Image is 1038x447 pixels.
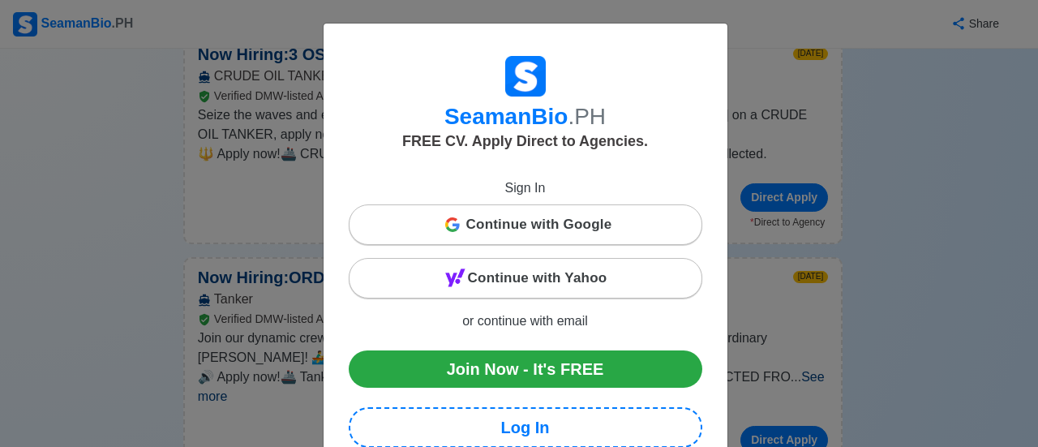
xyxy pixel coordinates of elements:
span: .PH [568,104,606,129]
button: Continue with Google [349,204,702,245]
img: Logo [505,56,546,97]
button: Continue with Yahoo [349,258,702,299]
p: Sign In [349,178,702,198]
span: Continue with Google [466,208,612,241]
h3: SeamanBio [349,103,702,131]
span: FREE CV. Apply Direct to Agencies. [402,133,648,149]
p: or continue with email [349,312,702,331]
a: Join Now - It's FREE [349,350,702,388]
span: Continue with Yahoo [468,262,607,294]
